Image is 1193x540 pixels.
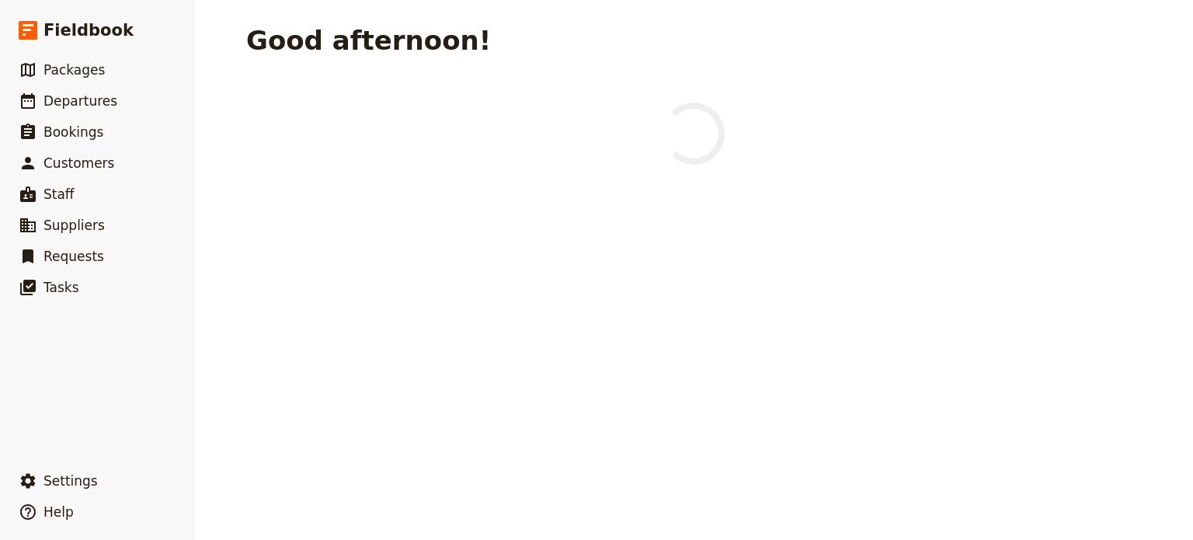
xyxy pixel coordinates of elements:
span: Tasks [43,280,79,295]
span: Requests [43,249,104,264]
span: Fieldbook [43,19,134,42]
span: Settings [43,473,98,489]
span: Departures [43,93,117,109]
span: Customers [43,155,114,171]
span: Help [43,504,74,520]
span: Suppliers [43,218,105,233]
span: Staff [43,186,75,202]
h1: Good afternoon! [246,25,491,56]
span: Bookings [43,124,103,140]
span: Packages [43,62,105,78]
